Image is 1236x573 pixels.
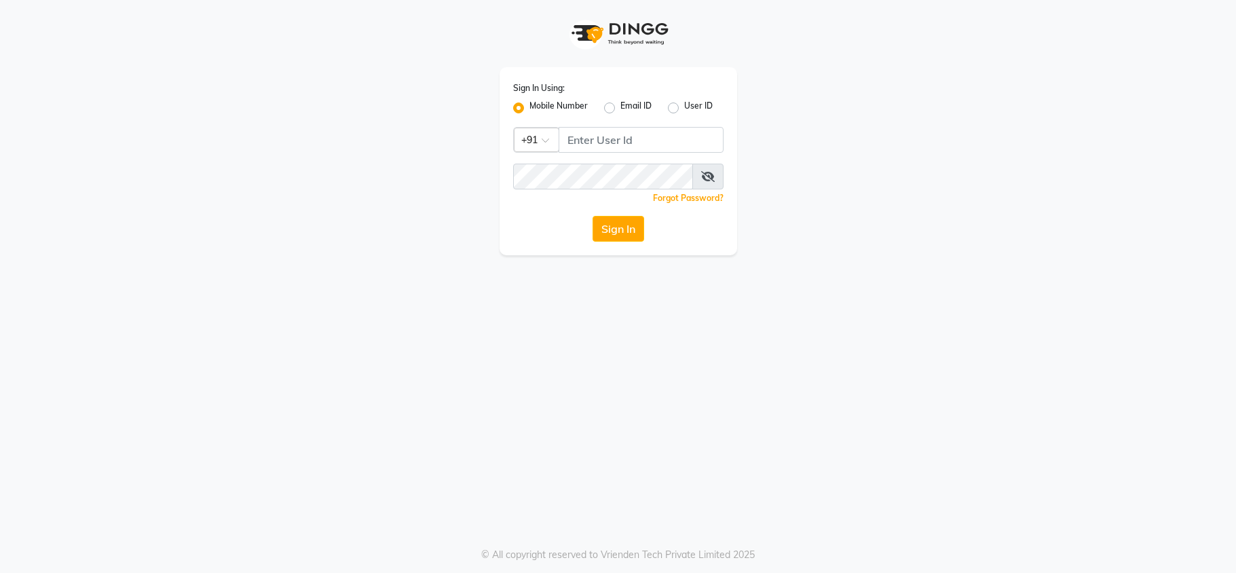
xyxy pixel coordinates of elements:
[593,216,644,242] button: Sign In
[684,100,713,116] label: User ID
[513,164,693,189] input: Username
[559,127,724,153] input: Username
[653,193,724,203] a: Forgot Password?
[620,100,652,116] label: Email ID
[529,100,588,116] label: Mobile Number
[564,14,673,54] img: logo1.svg
[513,82,565,94] label: Sign In Using:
